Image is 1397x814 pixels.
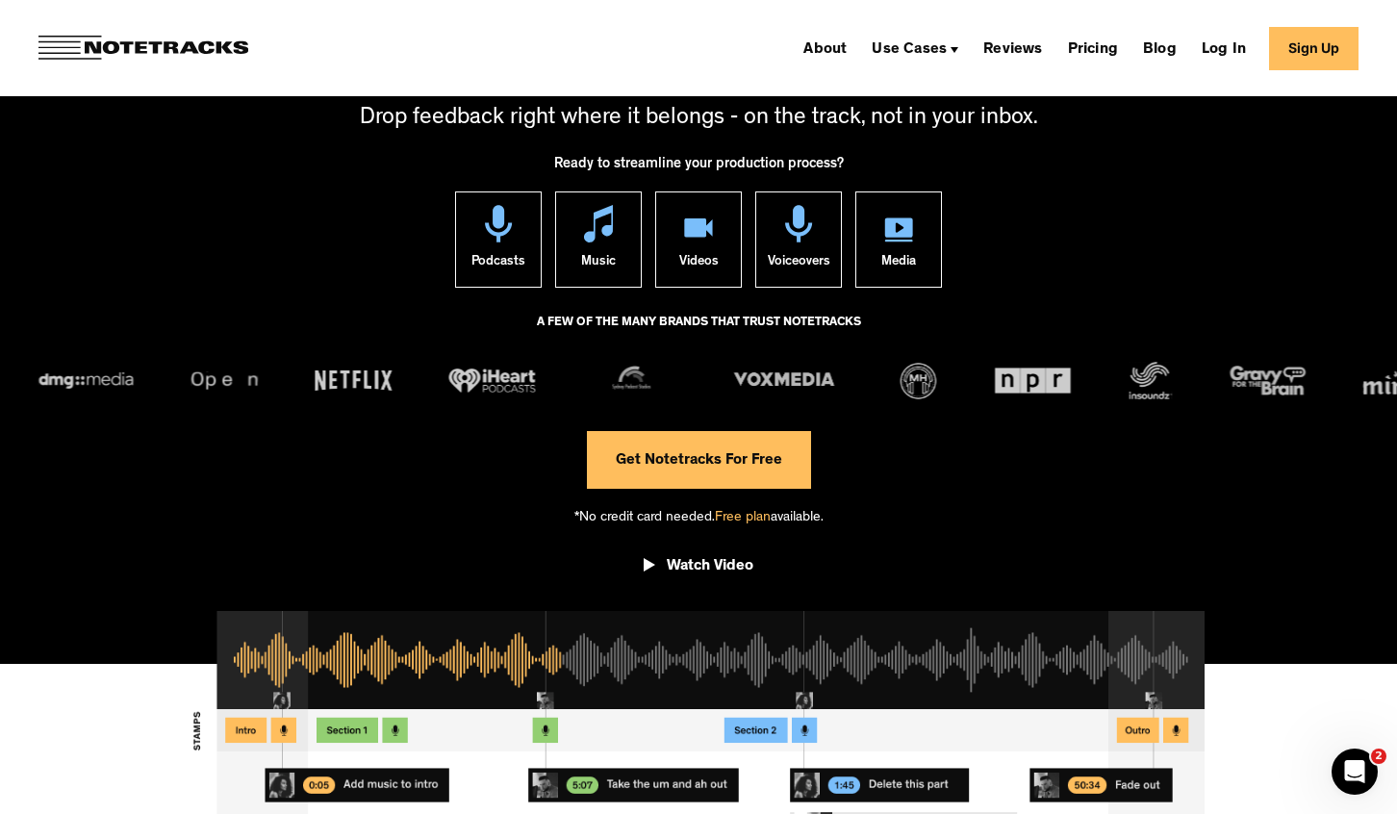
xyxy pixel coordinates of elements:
[667,557,753,576] div: Watch Video
[581,242,616,287] div: Music
[881,242,916,287] div: Media
[644,543,753,597] a: open lightbox
[796,33,854,64] a: About
[1135,33,1184,64] a: Blog
[587,431,811,489] a: Get Notetracks For Free
[19,103,1378,136] p: Drop feedback right where it belongs - on the track, not in your inbox.
[1269,27,1359,70] a: Sign Up
[471,242,525,287] div: Podcasts
[755,191,842,288] a: Voiceovers
[574,489,824,544] div: *No credit card needed. available.
[1194,33,1254,64] a: Log In
[715,511,771,525] span: Free plan
[864,33,966,64] div: Use Cases
[768,242,830,287] div: Voiceovers
[1332,749,1378,795] iframe: Intercom live chat
[1371,749,1386,764] span: 2
[554,145,844,191] div: Ready to streamline your production process?
[1060,33,1126,64] a: Pricing
[872,42,947,58] div: Use Cases
[855,191,942,288] a: Media
[976,33,1050,64] a: Reviews
[537,307,861,359] div: A FEW OF THE MANY BRANDS THAT TRUST NOTETRACKS
[555,191,642,288] a: Music
[679,242,719,287] div: Videos
[655,191,742,288] a: Videos
[455,191,542,288] a: Podcasts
